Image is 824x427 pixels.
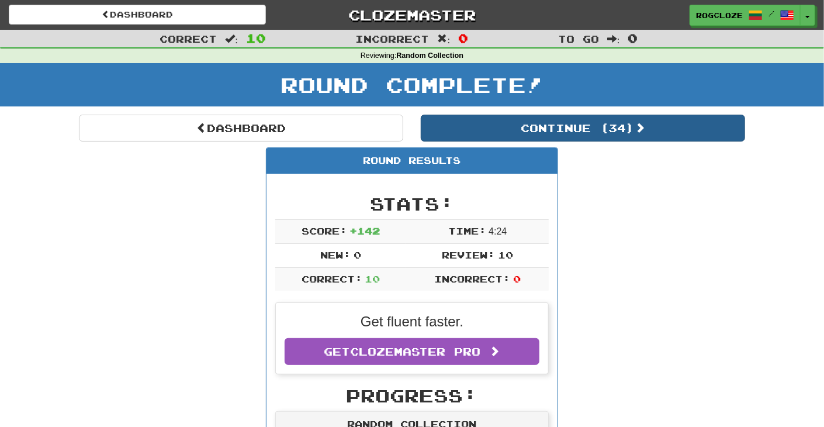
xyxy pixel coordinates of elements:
[302,273,362,284] span: Correct:
[628,31,638,45] span: 0
[442,249,495,260] span: Review:
[349,225,380,236] span: + 142
[246,31,266,45] span: 10
[354,249,361,260] span: 0
[283,5,541,25] a: Clozemaster
[351,345,481,358] span: Clozemaster Pro
[285,338,539,365] a: GetClozemaster Pro
[696,10,743,20] span: rogcloze
[607,34,620,44] span: :
[690,5,801,26] a: rogcloze /
[421,115,745,142] button: Continue (34)
[4,73,820,97] h1: Round Complete!
[558,33,599,44] span: To go
[458,31,468,45] span: 0
[365,273,380,284] span: 10
[275,386,549,405] h2: Progress:
[448,225,486,236] span: Time:
[160,33,217,44] span: Correct
[266,148,558,174] div: Round Results
[9,5,266,25] a: Dashboard
[438,34,451,44] span: :
[513,273,521,284] span: 0
[396,51,463,60] strong: Random Collection
[768,9,774,18] span: /
[225,34,238,44] span: :
[356,33,430,44] span: Incorrect
[320,249,351,260] span: New:
[79,115,403,142] a: Dashboard
[489,226,507,236] span: 4 : 24
[275,194,549,213] h2: Stats:
[498,249,513,260] span: 10
[434,273,510,284] span: Incorrect:
[302,225,347,236] span: Score:
[285,312,539,332] p: Get fluent faster.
